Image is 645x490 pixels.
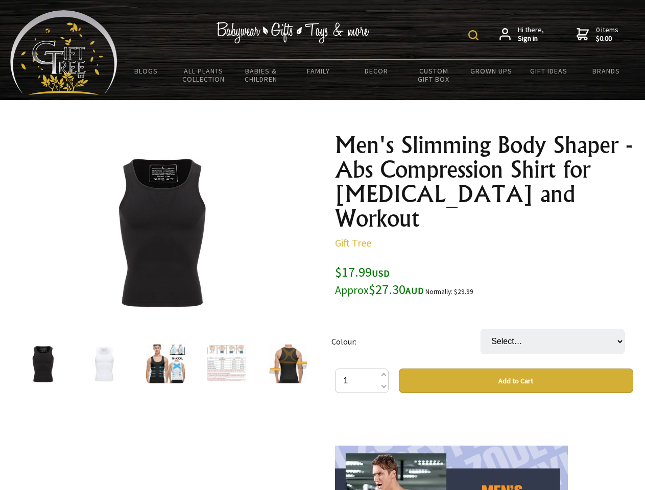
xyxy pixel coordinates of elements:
img: Men's Slimming Body Shaper - Abs Compression Shirt for Gynecomastia and Workout [269,345,307,383]
a: Gift Ideas [520,60,578,82]
span: Hi there, [518,26,544,43]
img: Men's Slimming Body Shaper - Abs Compression Shirt for Gynecomastia and Workout [23,345,62,383]
span: USD [372,267,390,279]
a: Brands [578,60,635,82]
img: product search [468,30,479,40]
strong: Sign in [518,34,544,43]
a: Hi there,Sign in [499,26,544,43]
img: Men's Slimming Body Shaper - Abs Compression Shirt for Gynecomastia and Workout [85,345,124,383]
a: 0 items$0.00 [577,26,618,43]
a: Grown Ups [462,60,520,82]
h1: Men's Slimming Body Shaper - Abs Compression Shirt for [MEDICAL_DATA] and Workout [335,133,633,231]
a: All Plants Collection [175,60,233,90]
small: Approx [335,283,369,297]
span: 0 items [596,25,618,43]
a: Family [290,60,348,82]
a: BLOGS [117,60,175,82]
td: Colour: [331,314,481,369]
img: Men's Slimming Body Shaper - Abs Compression Shirt for Gynecomastia and Workout [146,345,185,383]
span: AUD [405,285,424,297]
small: Normally: $29.99 [425,287,473,296]
a: Gift Tree [335,236,371,249]
img: Babywear - Gifts - Toys & more [217,22,370,43]
img: Men's Slimming Body Shaper - Abs Compression Shirt for Gynecomastia and Workout [82,153,241,312]
button: Add to Cart [399,369,633,393]
img: Babyware - Gifts - Toys and more... [10,10,117,95]
a: Decor [347,60,405,82]
strong: $0.00 [596,34,618,43]
a: Babies & Children [232,60,290,90]
img: Men's Slimming Body Shaper - Abs Compression Shirt for Gynecomastia and Workout [207,345,246,383]
a: Custom Gift Box [405,60,463,90]
span: $17.99 $27.30 [335,263,424,298]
